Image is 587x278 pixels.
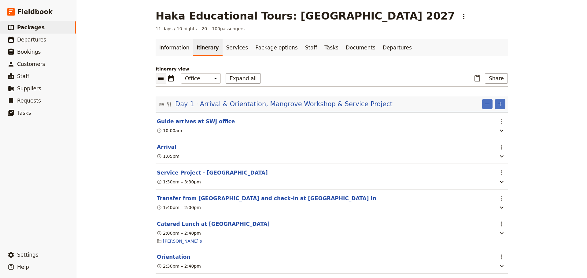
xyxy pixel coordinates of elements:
a: [PERSON_NAME]'s [163,238,202,244]
span: 11 days / 10 nights [156,26,197,32]
span: Bookings [17,49,41,55]
span: Suppliers [17,85,41,92]
span: Help [17,264,29,270]
div: 1:05pm [157,153,179,159]
button: Actions [496,116,507,127]
button: Edit this itinerary item [157,220,270,228]
span: Requests [17,98,41,104]
button: Actions [496,142,507,152]
span: Settings [17,252,39,258]
div: 10:00am [157,128,182,134]
a: Documents [342,39,379,56]
button: Edit this itinerary item [157,195,376,202]
p: Itinerary view [156,66,508,72]
button: Actions [459,11,469,22]
button: Paste itinerary item [472,73,482,84]
button: Calendar view [166,73,176,84]
button: Add [495,99,505,109]
div: 2:00pm – 2:40pm [157,230,201,236]
a: Package options [252,39,301,56]
button: Edit this itinerary item [157,118,235,125]
div: 1:40pm – 2:00pm [157,204,201,211]
span: Arrival & Orientation, Mangrove Workshop & Service Project [200,99,393,109]
div: 1:30pm – 3:30pm [157,179,201,185]
button: Actions [496,252,507,262]
span: Day 1 [175,99,194,109]
button: Actions [496,219,507,229]
a: Staff [301,39,321,56]
button: Remove [482,99,493,109]
h1: Haka Educational Tours: [GEOGRAPHIC_DATA] 2027 [156,10,455,22]
span: Staff [17,73,29,79]
span: Customers [17,61,45,67]
button: Edit this itinerary item [157,253,190,261]
button: Edit this itinerary item [157,169,268,176]
a: Itinerary [193,39,222,56]
button: Share [485,73,508,84]
button: List view [156,73,166,84]
button: Edit this itinerary item [157,143,176,151]
div: 2:30pm – 2:40pm [157,263,201,269]
a: Services [223,39,252,56]
span: Fieldbook [17,7,53,16]
button: Edit day information [159,99,393,109]
span: Departures [17,37,46,43]
button: Expand all [226,73,261,84]
button: Actions [496,193,507,204]
a: Information [156,39,193,56]
span: Tasks [17,110,31,116]
span: Packages [17,24,45,31]
a: Tasks [321,39,342,56]
button: Actions [496,168,507,178]
span: 20 – 100 passengers [202,26,245,32]
a: Departures [379,39,415,56]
